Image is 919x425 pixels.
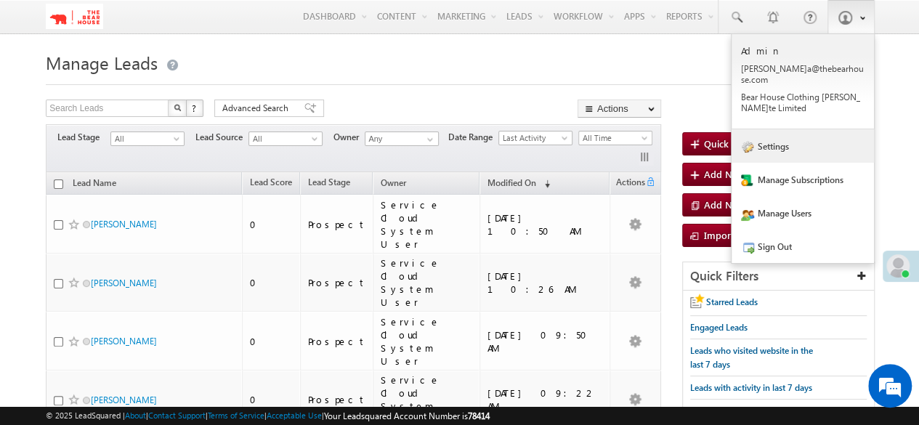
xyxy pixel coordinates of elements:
span: (sorted descending) [538,178,550,190]
div: 0 [250,218,293,231]
a: Modified On (sorted descending) [480,174,557,193]
a: Last Activity [498,131,572,145]
textarea: Type your message and hit 'Enter' [19,134,265,315]
div: Prospect [308,218,366,231]
span: Lead Source [195,131,248,144]
span: Lead Score [250,177,292,187]
div: Prospect [308,335,366,348]
img: Search [174,104,181,111]
a: Show All Items [419,132,437,147]
a: Contact Support [148,410,206,420]
span: Engaged Leads [690,322,748,333]
a: [PERSON_NAME] [91,336,157,347]
button: Actions [578,100,661,118]
span: All [249,132,318,145]
em: Start Chat [198,327,264,347]
div: Minimize live chat window [238,7,273,42]
span: ? [192,102,198,114]
span: All Time [579,131,648,145]
span: Leads who visited website in the last 7 days [690,345,813,370]
a: [PERSON_NAME] [91,219,157,230]
span: New Leads in last 7 days [690,405,783,416]
a: Acceptable Use [267,410,322,420]
a: Lead Stage [301,174,357,193]
div: 0 [250,335,293,348]
span: Lead Stage [57,131,110,144]
p: Admin [741,44,865,57]
p: [PERSON_NAME] a@the bearh ouse. com [741,63,865,85]
div: Prospect [308,276,366,289]
div: [DATE] 09:50 AM [487,328,603,355]
a: All [248,131,323,146]
p: Bear House Cloth ing [PERSON_NAME] te Limit ed [741,92,865,113]
span: © 2025 LeadSquared | | | | | [46,409,490,423]
a: Admin [PERSON_NAME]a@thebearhouse.com Bear House Clothing [PERSON_NAME]te Limited [732,34,874,129]
span: 78414 [468,410,490,421]
span: Manage Leads [46,51,158,74]
div: 0 [250,393,293,406]
span: Owner [381,177,406,188]
span: Lead Stage [308,177,350,187]
a: [PERSON_NAME] [91,278,157,288]
span: Owner [333,131,365,144]
span: Starred Leads [706,296,758,307]
div: [DATE] 10:26 AM [487,270,603,296]
div: 0 [250,276,293,289]
span: Leads with activity in last 7 days [690,382,812,393]
span: Advanced Search [222,102,293,115]
span: Actions [610,174,645,193]
a: [PERSON_NAME] [91,394,157,405]
a: Lead Score [243,174,299,193]
div: [DATE] 09:22 AM [487,386,603,413]
div: Prospect [308,393,366,406]
button: ? [186,100,203,117]
span: Import Lead [704,229,758,241]
a: All Time [578,131,652,145]
a: All [110,131,185,146]
input: Check all records [54,179,63,189]
a: Manage Users [732,196,874,230]
img: Custom Logo [46,4,103,29]
input: Type to Search [365,131,439,146]
span: Add New Lead [704,198,768,211]
div: Chat with us now [76,76,244,95]
span: Your Leadsquared Account Number is [324,410,490,421]
div: [DATE] 10:50 AM [487,211,603,238]
span: Last Activity [499,131,568,145]
img: d_60004797649_company_0_60004797649 [25,76,61,95]
div: Service Cloud System User [381,256,474,309]
a: About [125,410,146,420]
span: Add New Lead [704,168,768,180]
span: All [111,132,180,145]
div: Service Cloud System User [381,198,474,251]
a: Settings [732,129,874,163]
a: Sign Out [732,230,874,263]
span: Date Range [448,131,498,144]
a: Manage Subscriptions [732,163,874,196]
a: Terms of Service [208,410,264,420]
div: Service Cloud System User [381,315,474,368]
div: Quick Filters [683,262,874,291]
span: Modified On [487,177,536,188]
span: Quick Add Lead [704,137,773,150]
a: Lead Name [65,175,124,194]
